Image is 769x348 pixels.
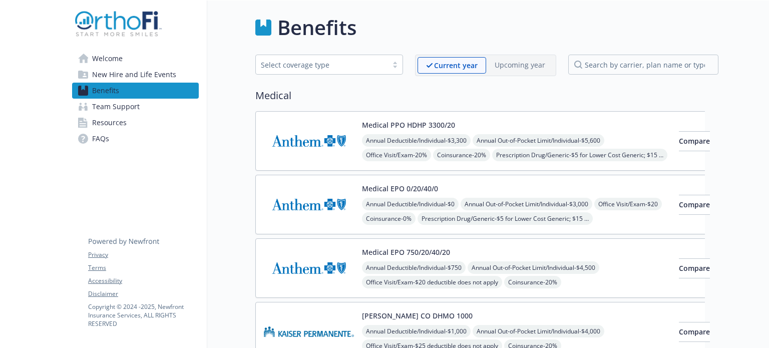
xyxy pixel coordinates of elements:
[72,67,199,83] a: New Hire and Life Events
[461,198,592,210] span: Annual Out-of-Pocket Limit/Individual - $3,000
[362,310,473,321] button: [PERSON_NAME] CO DHMO 1000
[495,60,545,70] p: Upcoming year
[264,183,354,226] img: Anthem Blue Cross carrier logo
[72,131,199,147] a: FAQs
[264,120,354,162] img: Anthem Blue Cross carrier logo
[362,325,471,337] span: Annual Deductible/Individual - $1,000
[362,276,502,288] span: Office Visit/Exam - $20 deductible does not apply
[679,322,710,342] button: Compare
[486,57,554,74] span: Upcoming year
[679,263,710,273] span: Compare
[679,258,710,278] button: Compare
[433,149,490,161] span: Coinsurance - 20%
[92,51,123,67] span: Welcome
[679,195,710,215] button: Compare
[679,200,710,209] span: Compare
[88,276,198,285] a: Accessibility
[88,302,198,328] p: Copyright © 2024 - 2025 , Newfront Insurance Services, ALL RIGHTS RESERVED
[92,99,140,115] span: Team Support
[473,134,604,147] span: Annual Out-of-Pocket Limit/Individual - $5,600
[92,83,119,99] span: Benefits
[261,60,382,70] div: Select coverage type
[362,134,471,147] span: Annual Deductible/Individual - $3,300
[434,60,478,71] p: Current year
[72,83,199,99] a: Benefits
[362,183,438,194] button: Medical EPO 0/20/40/0
[72,51,199,67] a: Welcome
[92,67,176,83] span: New Hire and Life Events
[92,115,127,131] span: Resources
[418,212,593,225] span: Prescription Drug/Generic - $5 for Lower Cost Generic; $15 for Generic
[255,88,718,103] h2: Medical
[473,325,604,337] span: Annual Out-of-Pocket Limit/Individual - $4,000
[362,198,459,210] span: Annual Deductible/Individual - $0
[594,198,662,210] span: Office Visit/Exam - $20
[264,247,354,289] img: Anthem Blue Cross carrier logo
[362,261,466,274] span: Annual Deductible/Individual - $750
[492,149,667,161] span: Prescription Drug/Generic - $5 for Lower Cost Generic; $15 for Generic
[679,131,710,151] button: Compare
[72,115,199,131] a: Resources
[92,131,109,147] span: FAQs
[468,261,599,274] span: Annual Out-of-Pocket Limit/Individual - $4,500
[568,55,718,75] input: search by carrier, plan name or type
[88,289,198,298] a: Disclaimer
[362,120,455,130] button: Medical PPO HDHP 3300/20
[504,276,561,288] span: Coinsurance - 20%
[88,250,198,259] a: Privacy
[72,99,199,115] a: Team Support
[277,13,356,43] h1: Benefits
[362,149,431,161] span: Office Visit/Exam - 20%
[679,136,710,146] span: Compare
[679,327,710,336] span: Compare
[362,247,450,257] button: Medical EPO 750/20/40/20
[362,212,416,225] span: Coinsurance - 0%
[88,263,198,272] a: Terms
